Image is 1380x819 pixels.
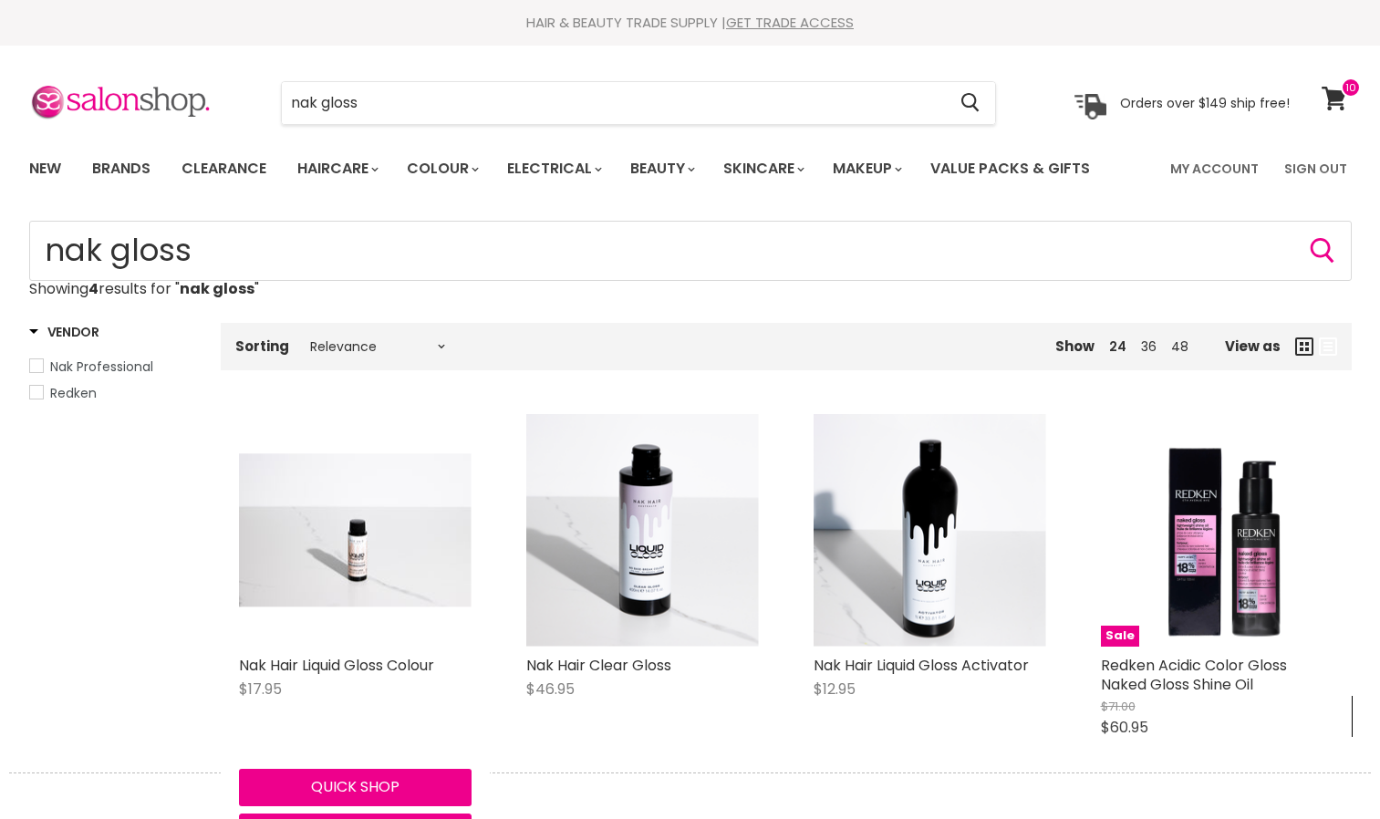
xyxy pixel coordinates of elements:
[526,679,575,700] span: $46.95
[1101,414,1333,647] a: Redken Acidic Color Gloss Naked Gloss Shine OilSale
[1055,337,1095,356] span: Show
[1171,337,1188,356] a: 48
[526,414,759,647] img: Nak Hair Clear Gloss
[1101,655,1287,695] a: Redken Acidic Color Gloss Naked Gloss Shine Oil
[710,150,815,188] a: Skincare
[814,414,1046,647] img: Nak Hair Liquid Gloss Activator
[78,150,164,188] a: Brands
[282,82,947,124] input: Search
[16,142,1132,195] ul: Main menu
[814,655,1029,676] a: Nak Hair Liquid Gloss Activator
[493,150,613,188] a: Electrical
[393,150,490,188] a: Colour
[1101,717,1148,738] span: $60.95
[1225,338,1281,354] span: View as
[526,655,671,676] a: Nak Hair Clear Gloss
[168,150,280,188] a: Clearance
[1101,414,1333,647] img: Redken Acidic Color Gloss Naked Gloss Shine Oil
[239,655,434,676] a: Nak Hair Liquid Gloss Colour
[239,769,472,805] button: Quick shop
[29,357,198,377] a: Nak Professional
[180,278,254,299] strong: nak gloss
[1141,337,1157,356] a: 36
[284,150,389,188] a: Haircare
[1308,236,1337,265] button: Search
[1101,626,1139,647] span: Sale
[726,13,854,32] a: GET TRADE ACCESS
[239,454,472,606] img: Nak Hair Liquid Gloss Colour
[814,679,856,700] span: $12.95
[1273,150,1358,188] a: Sign Out
[235,338,289,354] label: Sorting
[29,221,1352,281] form: Product
[6,142,1375,195] nav: Main
[29,383,198,403] a: Redken
[1101,698,1136,715] span: $71.00
[1159,150,1270,188] a: My Account
[50,384,97,402] span: Redken
[29,281,1352,297] p: Showing results for " "
[947,82,995,124] button: Search
[1109,337,1126,356] a: 24
[6,14,1375,32] div: HAIR & BEAUTY TRADE SUPPLY |
[239,414,472,647] a: Nak Hair Liquid Gloss Colour
[819,150,913,188] a: Makeup
[50,358,153,376] span: Nak Professional
[1120,94,1290,110] p: Orders over $149 ship free!
[239,679,282,700] span: $17.95
[281,81,996,125] form: Product
[16,150,75,188] a: New
[29,221,1352,281] input: Search
[1289,733,1362,801] iframe: Gorgias live chat messenger
[88,278,99,299] strong: 4
[917,150,1104,188] a: Value Packs & Gifts
[617,150,706,188] a: Beauty
[29,323,99,341] h3: Vendor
